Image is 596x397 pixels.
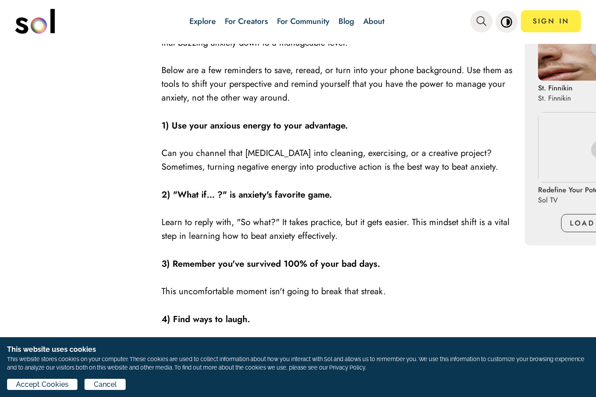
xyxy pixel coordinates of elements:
a: For Creators [225,16,268,27]
strong: Remember you've survived 100% of your bad days. [173,257,380,270]
strong: Find ways to laugh. [173,313,250,326]
img: logo [15,9,55,34]
a: SIGN IN [521,10,581,32]
strong: Use your anxious energy to your advantage. [172,119,348,132]
a: Blog [338,16,354,27]
span: Accept Cookies [16,379,69,390]
p: St. Finnikin [538,83,573,93]
a: About [363,16,385,27]
strong: 3) [161,257,170,270]
button: Accept Cookies [7,379,77,390]
span: This uncomfortable moment isn't going to break that streak. [161,285,386,298]
span: Learn to reply with, "So what?" It takes practice, but it gets easier. This mindset shift is a vi... [161,216,510,242]
strong: 1) [161,119,169,132]
span: Cancel [94,379,117,390]
span: Below are a few reminders to save, reread, or turn into your phone background. Use them as tools ... [161,64,512,104]
span: Can you channel that [MEDICAL_DATA] into cleaning, exercising, or a creative project? Sometimes, ... [161,147,498,173]
a: Explore [189,16,216,27]
nav: main navigation [15,6,581,37]
button: Cancel [85,379,125,390]
p: This website stores cookies on your computer. These cookies are used to collect information about... [7,355,589,372]
strong: 2) "What if... ?" is anxiety's favorite game. [161,188,332,201]
strong: 4) [161,313,170,326]
a: For Community [277,16,330,27]
p: St. Finnikin [538,93,573,103]
h1: This website uses cookies [7,344,589,355]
